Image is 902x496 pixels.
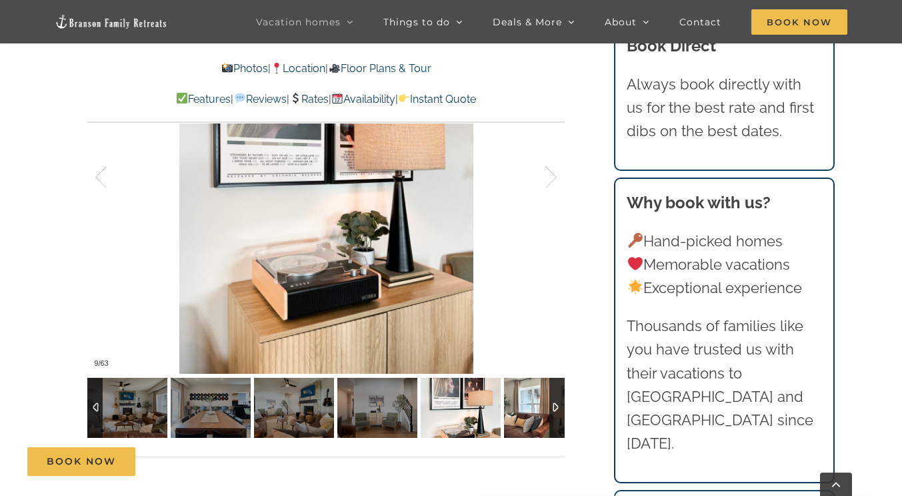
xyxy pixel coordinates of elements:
span: Book Now [751,9,847,35]
a: Availability [331,93,395,105]
img: 💲 [290,93,301,103]
img: 01f-Legends-Pointe-vacation-home-rental-Table-Rock-Lake-scaled.jpg-nggid042352-ngg0dyn-120x90-00f... [504,378,584,438]
span: Vacation homes [256,17,341,27]
a: Reviews [233,93,286,105]
p: Always book directly with us for the best rate and first dibs on the best dates. [627,73,821,144]
p: Hand-picked homes Memorable vacations Exceptional experience [627,230,821,300]
p: | | [87,60,565,77]
span: Deals & More [493,17,562,27]
img: 🔑 [628,233,643,248]
img: ✅ [177,93,187,103]
img: 01d-Legends-Pointe-vacation-home-rental-Table-Rock-Lake-scaled.jpg-nggid042350-ngg0dyn-120x90-00f... [337,378,417,438]
img: 🌟 [628,280,643,294]
a: Book Now [27,447,135,476]
p: Thousands of families like you have trusted us with their vacations to [GEOGRAPHIC_DATA] and [GEO... [627,314,821,455]
img: Branson Family Retreats Logo [55,14,168,29]
b: Book Direct [627,36,716,55]
a: Rates [289,93,329,105]
img: 📸 [222,63,233,73]
img: 01a-Legends-Pointe-vacation-home-rental-Table-Rock-Lake-copy-scaled.jpg-nggid042397-ngg0dyn-120x9... [87,378,167,438]
span: Book Now [47,456,116,467]
img: 01e-Legends-Pointe-vacation-home-rental-Table-Rock-Lake-scaled.jpg-nggid042351-ngg0dyn-120x90-00f... [421,378,501,438]
img: 🎥 [329,63,340,73]
a: Features [176,93,231,105]
img: 📆 [332,93,343,103]
a: Instant Quote [398,93,476,105]
img: 📍 [271,63,282,73]
a: Location [271,62,325,75]
a: Photos [221,62,268,75]
h3: Why book with us? [627,191,821,215]
a: Floor Plans & Tour [328,62,431,75]
img: 👉 [399,93,409,103]
img: 💬 [235,93,245,103]
img: ❤️ [628,256,643,271]
img: 01c-Legends-Pointe-vacation-home-rental-Table-Rock-Lake-copy-scaled.jpg-nggid042349-ngg0dyn-120x9... [254,378,334,438]
span: Contact [679,17,721,27]
img: 02d-Legends-Pointe-vacation-home-rental-Table-Rock-Lake-scaled.jpg-nggid042356-ngg0dyn-120x90-00f... [171,378,251,438]
p: | | | | [87,91,565,108]
span: Things to do [383,17,450,27]
span: About [605,17,637,27]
